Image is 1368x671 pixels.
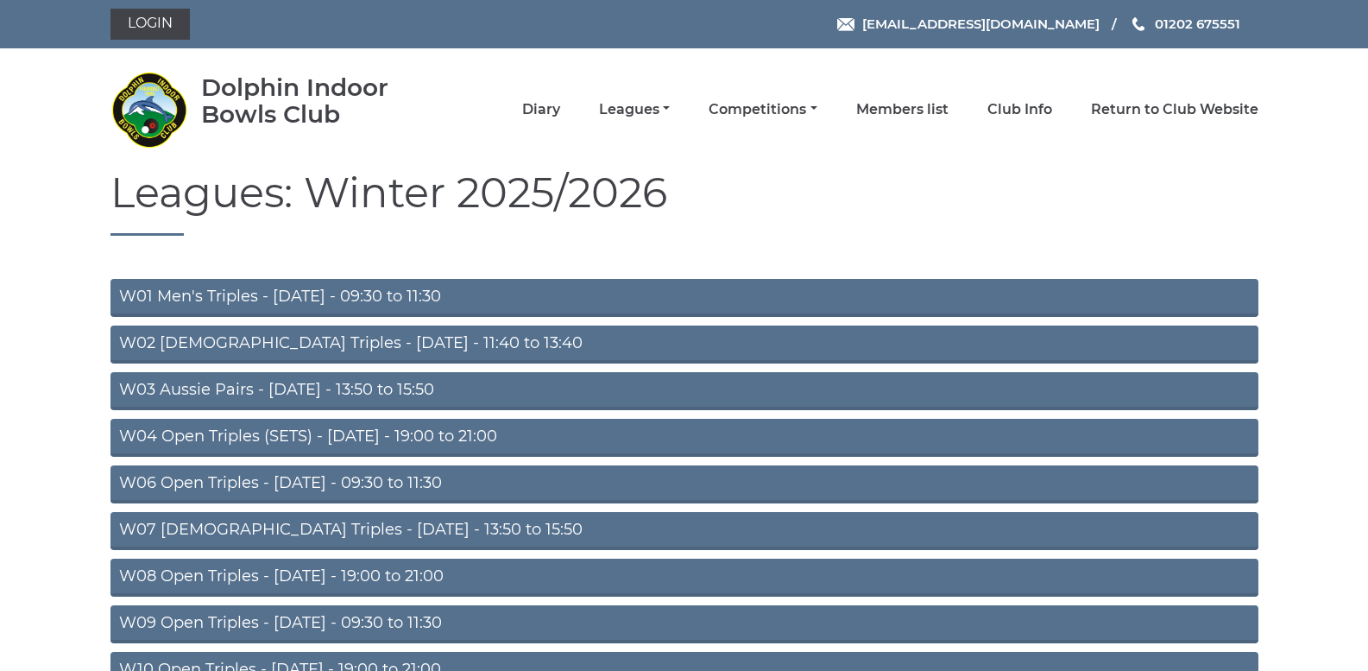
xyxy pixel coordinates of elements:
[110,170,1258,236] h1: Leagues: Winter 2025/2026
[709,100,816,119] a: Competitions
[837,14,1100,34] a: Email [EMAIL_ADDRESS][DOMAIN_NAME]
[1130,14,1240,34] a: Phone us 01202 675551
[110,605,1258,643] a: W09 Open Triples - [DATE] - 09:30 to 11:30
[110,419,1258,457] a: W04 Open Triples (SETS) - [DATE] - 19:00 to 21:00
[837,18,854,31] img: Email
[599,100,670,119] a: Leagues
[110,71,188,149] img: Dolphin Indoor Bowls Club
[856,100,949,119] a: Members list
[110,465,1258,503] a: W06 Open Triples - [DATE] - 09:30 to 11:30
[110,9,190,40] a: Login
[110,372,1258,410] a: W03 Aussie Pairs - [DATE] - 13:50 to 15:50
[1132,17,1144,31] img: Phone us
[987,100,1052,119] a: Club Info
[110,279,1258,317] a: W01 Men's Triples - [DATE] - 09:30 to 11:30
[862,16,1100,32] span: [EMAIL_ADDRESS][DOMAIN_NAME]
[201,74,438,128] div: Dolphin Indoor Bowls Club
[522,100,560,119] a: Diary
[110,559,1258,597] a: W08 Open Triples - [DATE] - 19:00 to 21:00
[1091,100,1258,119] a: Return to Club Website
[110,512,1258,550] a: W07 [DEMOGRAPHIC_DATA] Triples - [DATE] - 13:50 to 15:50
[110,326,1258,364] a: W02 [DEMOGRAPHIC_DATA] Triples - [DATE] - 11:40 to 13:40
[1155,16,1240,32] span: 01202 675551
